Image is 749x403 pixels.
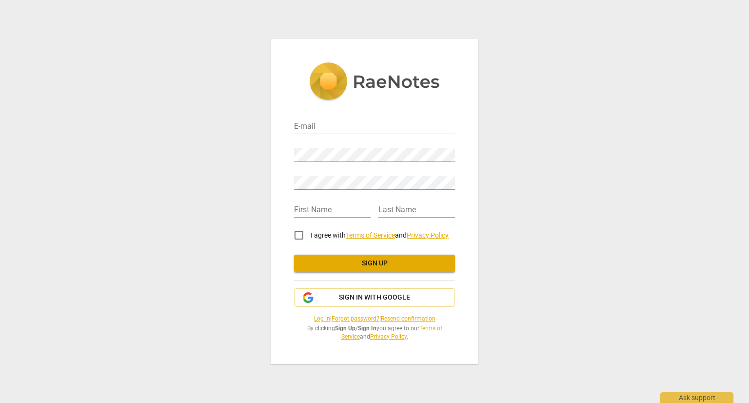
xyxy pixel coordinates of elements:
div: Ask support [660,392,733,403]
a: Resend confirmation [381,315,435,322]
b: Sign In [358,325,376,332]
span: By clicking / you agree to our and . [294,324,455,341]
b: Sign Up [335,325,355,332]
a: Privacy Policy [407,231,449,239]
a: Forgot password? [332,315,379,322]
span: I agree with and [311,231,449,239]
button: Sign in with Google [294,288,455,307]
span: Sign in with Google [339,293,410,302]
img: 5ac2273c67554f335776073100b6d88f.svg [309,62,440,102]
a: Log in [314,315,330,322]
a: Terms of Service [346,231,395,239]
a: Terms of Service [341,325,442,340]
span: Sign up [302,259,447,268]
button: Sign up [294,255,455,272]
a: Privacy Policy [370,333,407,340]
span: | | [294,315,455,323]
